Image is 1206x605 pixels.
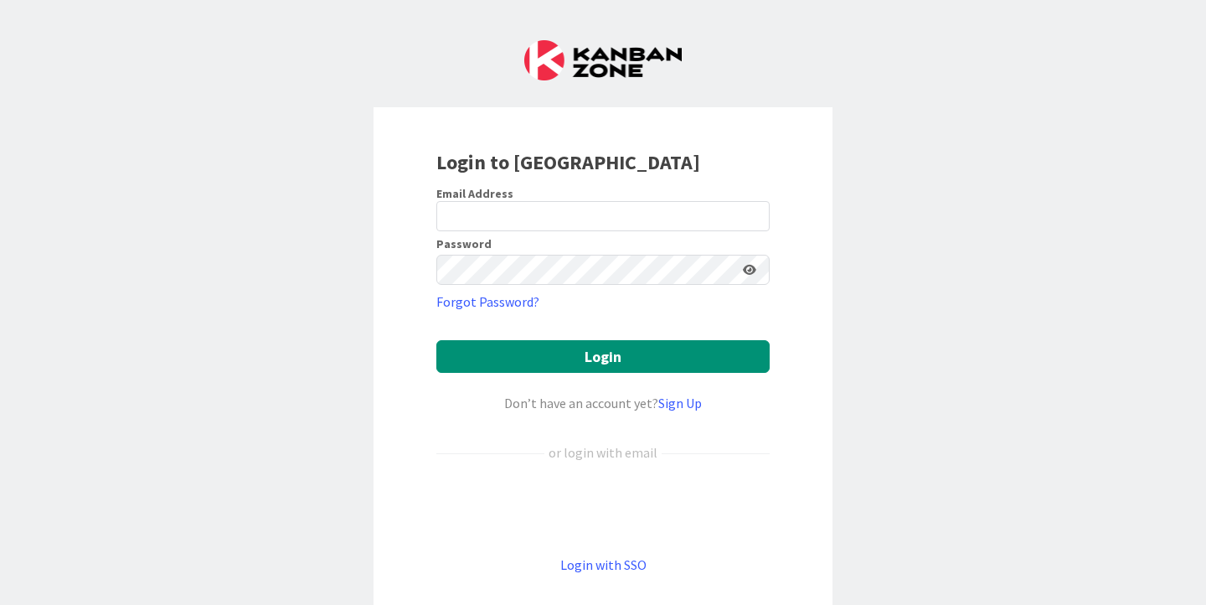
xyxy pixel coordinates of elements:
[436,292,539,312] a: Forgot Password?
[436,149,700,175] b: Login to [GEOGRAPHIC_DATA]
[436,238,492,250] label: Password
[436,340,770,373] button: Login
[428,490,778,527] iframe: Sign in with Google Button
[436,393,770,413] div: Don’t have an account yet?
[560,556,647,573] a: Login with SSO
[658,395,702,411] a: Sign Up
[524,40,682,80] img: Kanban Zone
[544,442,662,463] div: or login with email
[436,186,513,201] label: Email Address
